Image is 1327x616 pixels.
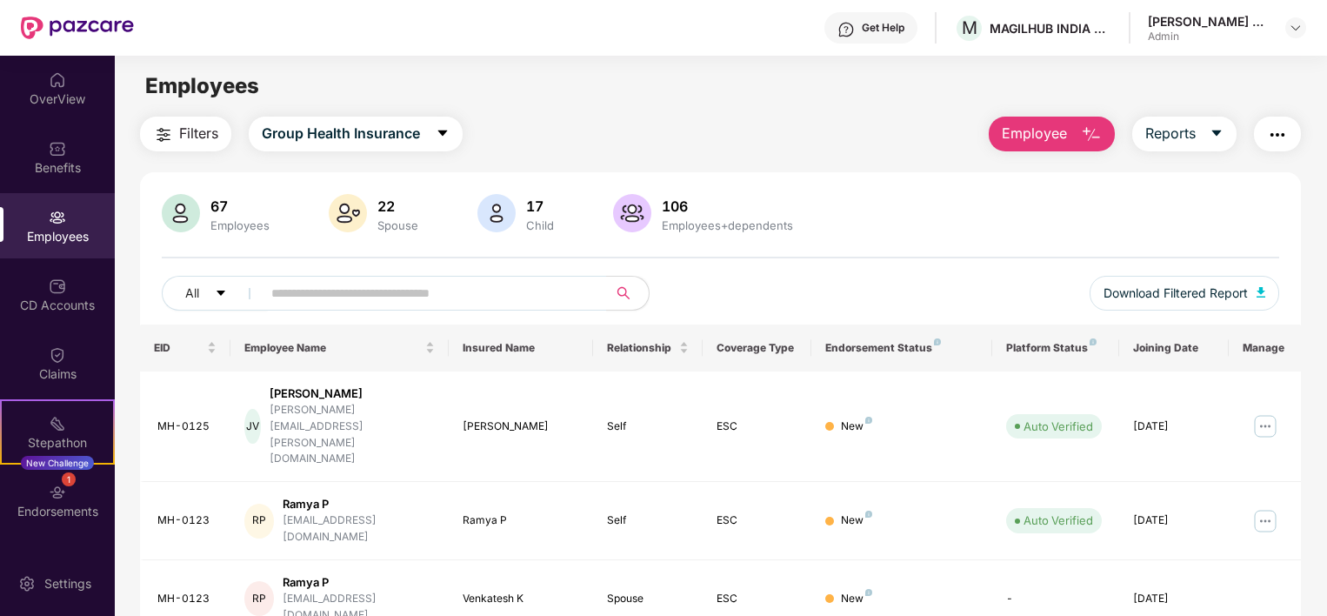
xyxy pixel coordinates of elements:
div: [PERSON_NAME][EMAIL_ADDRESS][PERSON_NAME][DOMAIN_NAME] [270,402,435,467]
img: svg+xml;base64,PHN2ZyB4bWxucz0iaHR0cDovL3d3dy53My5vcmcvMjAwMC9zdmciIHdpZHRoPSI4IiBoZWlnaHQ9IjgiIH... [865,589,872,596]
div: 67 [207,198,273,215]
th: Relationship [593,325,702,372]
span: Employees [145,73,259,98]
img: svg+xml;base64,PHN2ZyBpZD0iRW5kb3JzZW1lbnRzIiB4bWxucz0iaHR0cDovL3d3dy53My5vcmcvMjAwMC9zdmciIHdpZH... [49,484,66,501]
div: New Challenge [21,456,94,470]
img: svg+xml;base64,PHN2ZyB4bWxucz0iaHR0cDovL3d3dy53My5vcmcvMjAwMC9zdmciIHdpZHRoPSIyMSIgaGVpZ2h0PSIyMC... [49,415,66,432]
div: New [841,591,872,607]
img: svg+xml;base64,PHN2ZyB4bWxucz0iaHR0cDovL3d3dy53My5vcmcvMjAwMC9zdmciIHdpZHRoPSI4IiBoZWlnaHQ9IjgiIH... [865,511,872,518]
span: caret-down [215,287,227,301]
div: [PERSON_NAME] [270,385,435,402]
th: Insured Name [449,325,594,372]
img: svg+xml;base64,PHN2ZyB4bWxucz0iaHR0cDovL3d3dy53My5vcmcvMjAwMC9zdmciIHdpZHRoPSIyNCIgaGVpZ2h0PSIyNC... [1267,124,1288,145]
div: [DATE] [1133,418,1214,435]
img: svg+xml;base64,PHN2ZyBpZD0iRHJvcGRvd24tMzJ4MzIiIHhtbG5zPSJodHRwOi8vd3d3LnczLm9yZy8yMDAwL3N2ZyIgd2... [1289,21,1303,35]
div: Employees [207,218,273,232]
th: Employee Name [230,325,448,372]
th: Coverage Type [703,325,811,372]
img: svg+xml;base64,PHN2ZyB4bWxucz0iaHR0cDovL3d3dy53My5vcmcvMjAwMC9zdmciIHdpZHRoPSIyNCIgaGVpZ2h0PSIyNC... [153,124,174,145]
img: New Pazcare Logo [21,17,134,39]
div: JV [244,409,261,444]
div: Self [607,512,688,529]
div: MAGILHUB INDIA PRIVATE LIMITED [990,20,1111,37]
img: manageButton [1251,507,1279,535]
img: svg+xml;base64,PHN2ZyBpZD0iU2V0dGluZy0yMHgyMCIgeG1sbnM9Imh0dHA6Ly93d3cudzMub3JnLzIwMDAvc3ZnIiB3aW... [18,575,36,593]
span: caret-down [1210,126,1224,142]
img: svg+xml;base64,PHN2ZyBpZD0iQ2xhaW0iIHhtbG5zPSJodHRwOi8vd3d3LnczLm9yZy8yMDAwL3N2ZyIgd2lkdGg9IjIwIi... [49,346,66,364]
button: Allcaret-down [162,276,268,311]
span: caret-down [436,126,450,142]
span: M [962,17,977,38]
img: svg+xml;base64,PHN2ZyB4bWxucz0iaHR0cDovL3d3dy53My5vcmcvMjAwMC9zdmciIHhtbG5zOnhsaW5rPSJodHRwOi8vd3... [162,194,200,232]
img: svg+xml;base64,PHN2ZyB4bWxucz0iaHR0cDovL3d3dy53My5vcmcvMjAwMC9zdmciIHhtbG5zOnhsaW5rPSJodHRwOi8vd3... [613,194,651,232]
button: Filters [140,117,231,151]
div: MH-0123 [157,512,217,529]
img: manageButton [1251,412,1279,440]
div: [DATE] [1133,512,1214,529]
th: EID [140,325,230,372]
div: Ramya P [283,574,435,591]
div: Settings [39,575,97,593]
div: Child [523,218,557,232]
div: Spouse [607,591,688,607]
div: ESC [717,512,797,529]
div: 106 [658,198,797,215]
img: svg+xml;base64,PHN2ZyB4bWxucz0iaHR0cDovL3d3dy53My5vcmcvMjAwMC9zdmciIHdpZHRoPSI4IiBoZWlnaHQ9IjgiIH... [934,338,941,345]
img: svg+xml;base64,PHN2ZyBpZD0iSGVscC0zMngzMiIgeG1sbnM9Imh0dHA6Ly93d3cudzMub3JnLzIwMDAvc3ZnIiB3aWR0aD... [837,21,855,38]
img: svg+xml;base64,PHN2ZyBpZD0iSG9tZSIgeG1sbnM9Imh0dHA6Ly93d3cudzMub3JnLzIwMDAvc3ZnIiB3aWR0aD0iMjAiIG... [49,71,66,89]
span: Relationship [607,341,675,355]
img: svg+xml;base64,PHN2ZyBpZD0iRW1wbG95ZWVzIiB4bWxucz0iaHR0cDovL3d3dy53My5vcmcvMjAwMC9zdmciIHdpZHRoPS... [49,209,66,226]
img: svg+xml;base64,PHN2ZyB4bWxucz0iaHR0cDovL3d3dy53My5vcmcvMjAwMC9zdmciIHhtbG5zOnhsaW5rPSJodHRwOi8vd3... [1081,124,1102,145]
div: [PERSON_NAME] [463,418,580,435]
div: Spouse [374,218,422,232]
div: Get Help [862,21,904,35]
span: Filters [179,123,218,144]
button: search [606,276,650,311]
div: MH-0125 [157,418,217,435]
span: Reports [1145,123,1196,144]
img: svg+xml;base64,PHN2ZyBpZD0iQmVuZWZpdHMiIHhtbG5zPSJodHRwOi8vd3d3LnczLm9yZy8yMDAwL3N2ZyIgd2lkdGg9Ij... [49,140,66,157]
div: Admin [1148,30,1270,44]
div: 22 [374,198,422,215]
div: Self [607,418,688,435]
span: EID [154,341,203,355]
span: Employee Name [244,341,421,355]
div: RP [244,581,274,616]
span: search [606,286,640,300]
button: Group Health Insurancecaret-down [249,117,463,151]
span: Employee [1002,123,1067,144]
div: Employees+dependents [658,218,797,232]
div: Endorsement Status [825,341,979,355]
div: 1 [62,472,76,486]
div: [PERSON_NAME] Kathiah [1148,13,1270,30]
div: Ramya P [283,496,435,512]
div: [EMAIL_ADDRESS][DOMAIN_NAME] [283,512,435,546]
img: svg+xml;base64,PHN2ZyBpZD0iQ0RfQWNjb3VudHMiIGRhdGEtbmFtZT0iQ0QgQWNjb3VudHMiIHhtbG5zPSJodHRwOi8vd3... [49,278,66,295]
div: RP [244,504,274,539]
div: Auto Verified [1024,512,1093,529]
div: Stepathon [2,434,113,452]
div: ESC [717,591,797,607]
img: svg+xml;base64,PHN2ZyB4bWxucz0iaHR0cDovL3d3dy53My5vcmcvMjAwMC9zdmciIHdpZHRoPSI4IiBoZWlnaHQ9IjgiIH... [865,417,872,424]
th: Joining Date [1119,325,1228,372]
div: [DATE] [1133,591,1214,607]
span: All [185,284,199,303]
span: Group Health Insurance [262,123,420,144]
div: ESC [717,418,797,435]
div: Auto Verified [1024,418,1093,435]
div: MH-0123 [157,591,217,607]
div: Platform Status [1006,341,1105,355]
div: Ramya P [463,512,580,529]
img: svg+xml;base64,PHN2ZyB4bWxucz0iaHR0cDovL3d3dy53My5vcmcvMjAwMC9zdmciIHhtbG5zOnhsaW5rPSJodHRwOi8vd3... [329,194,367,232]
div: New [841,512,872,529]
button: Employee [989,117,1115,151]
img: svg+xml;base64,PHN2ZyB4bWxucz0iaHR0cDovL3d3dy53My5vcmcvMjAwMC9zdmciIHdpZHRoPSI4IiBoZWlnaHQ9IjgiIH... [1090,338,1097,345]
button: Reportscaret-down [1132,117,1237,151]
span: Download Filtered Report [1104,284,1248,303]
img: svg+xml;base64,PHN2ZyB4bWxucz0iaHR0cDovL3d3dy53My5vcmcvMjAwMC9zdmciIHhtbG5zOnhsaW5rPSJodHRwOi8vd3... [1257,287,1265,298]
button: Download Filtered Report [1090,276,1279,311]
div: Venkatesh K [463,591,580,607]
img: svg+xml;base64,PHN2ZyB4bWxucz0iaHR0cDovL3d3dy53My5vcmcvMjAwMC9zdmciIHhtbG5zOnhsaW5rPSJodHRwOi8vd3... [477,194,516,232]
th: Manage [1229,325,1301,372]
div: 17 [523,198,557,215]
